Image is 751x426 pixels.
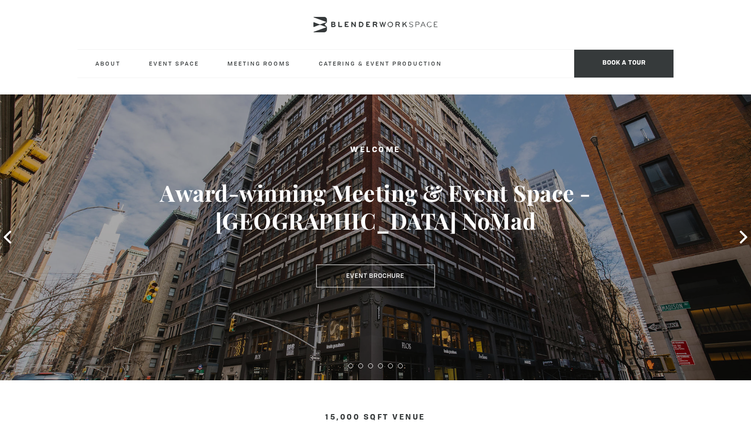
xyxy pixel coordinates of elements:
[220,50,299,77] a: Meeting Rooms
[38,144,714,157] h2: Welcome
[77,414,674,422] h4: 15,000 sqft venue
[87,50,129,77] a: About
[311,50,450,77] a: Catering & Event Production
[574,50,674,78] span: Book a tour
[38,179,714,235] h3: Award-winning Meeting & Event Space - [GEOGRAPHIC_DATA] NoMad
[141,50,207,77] a: Event Space
[316,265,435,288] a: Event Brochure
